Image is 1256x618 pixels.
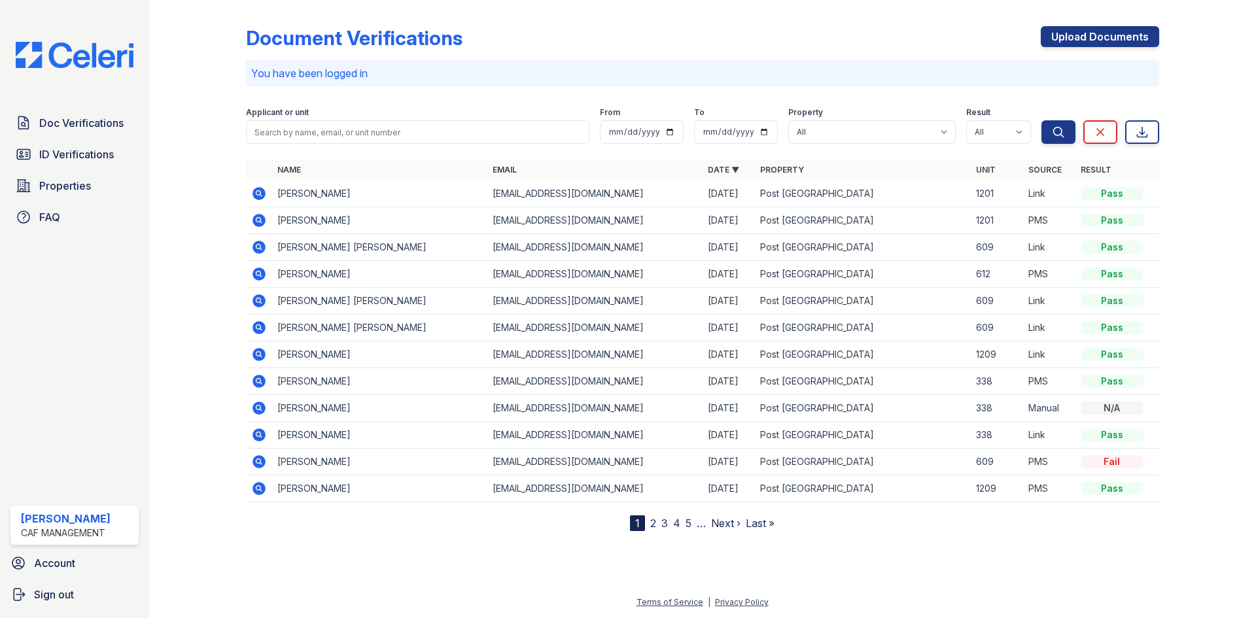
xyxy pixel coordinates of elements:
[971,207,1023,234] td: 1201
[1081,214,1143,227] div: Pass
[703,395,755,422] td: [DATE]
[673,517,680,530] a: 4
[246,107,309,118] label: Applicant or unit
[39,178,91,194] span: Properties
[755,475,970,502] td: Post [GEOGRAPHIC_DATA]
[755,449,970,475] td: Post [GEOGRAPHIC_DATA]
[1023,422,1075,449] td: Link
[272,234,487,261] td: [PERSON_NAME] [PERSON_NAME]
[755,368,970,395] td: Post [GEOGRAPHIC_DATA]
[971,180,1023,207] td: 1201
[971,341,1023,368] td: 1209
[661,517,668,530] a: 3
[966,107,990,118] label: Result
[755,261,970,288] td: Post [GEOGRAPHIC_DATA]
[1081,428,1143,441] div: Pass
[708,597,710,607] div: |
[600,107,620,118] label: From
[703,368,755,395] td: [DATE]
[487,422,703,449] td: [EMAIL_ADDRESS][DOMAIN_NAME]
[1023,288,1075,315] td: Link
[1081,187,1143,200] div: Pass
[10,141,139,167] a: ID Verifications
[1081,165,1111,175] a: Result
[10,204,139,230] a: FAQ
[10,110,139,136] a: Doc Verifications
[487,315,703,341] td: [EMAIL_ADDRESS][DOMAIN_NAME]
[971,422,1023,449] td: 338
[971,234,1023,261] td: 609
[39,209,60,225] span: FAQ
[272,180,487,207] td: [PERSON_NAME]
[971,475,1023,502] td: 1209
[272,341,487,368] td: [PERSON_NAME]
[272,395,487,422] td: [PERSON_NAME]
[34,587,74,602] span: Sign out
[755,315,970,341] td: Post [GEOGRAPHIC_DATA]
[487,261,703,288] td: [EMAIL_ADDRESS][DOMAIN_NAME]
[755,234,970,261] td: Post [GEOGRAPHIC_DATA]
[715,597,769,607] a: Privacy Policy
[10,173,139,199] a: Properties
[1081,375,1143,388] div: Pass
[971,261,1023,288] td: 612
[272,288,487,315] td: [PERSON_NAME] [PERSON_NAME]
[251,65,1154,81] p: You have been logged in
[487,234,703,261] td: [EMAIL_ADDRESS][DOMAIN_NAME]
[1041,26,1159,47] a: Upload Documents
[1081,321,1143,334] div: Pass
[1023,180,1075,207] td: Link
[272,315,487,341] td: [PERSON_NAME] [PERSON_NAME]
[703,341,755,368] td: [DATE]
[703,180,755,207] td: [DATE]
[493,165,517,175] a: Email
[755,341,970,368] td: Post [GEOGRAPHIC_DATA]
[272,207,487,234] td: [PERSON_NAME]
[971,449,1023,475] td: 609
[703,234,755,261] td: [DATE]
[703,475,755,502] td: [DATE]
[971,315,1023,341] td: 609
[1201,566,1243,605] iframe: chat widget
[650,517,656,530] a: 2
[1081,402,1143,415] div: N/A
[703,261,755,288] td: [DATE]
[1023,368,1075,395] td: PMS
[487,341,703,368] td: [EMAIL_ADDRESS][DOMAIN_NAME]
[694,107,705,118] label: To
[1081,455,1143,468] div: Fail
[971,288,1023,315] td: 609
[755,180,970,207] td: Post [GEOGRAPHIC_DATA]
[487,395,703,422] td: [EMAIL_ADDRESS][DOMAIN_NAME]
[5,42,144,68] img: CE_Logo_Blue-a8612792a0a2168367f1c8372b55b34899dd931a85d93a1a3d3e32e68fde9ad4.png
[272,261,487,288] td: [PERSON_NAME]
[697,515,706,531] span: …
[272,475,487,502] td: [PERSON_NAME]
[487,368,703,395] td: [EMAIL_ADDRESS][DOMAIN_NAME]
[5,581,144,608] button: Sign out
[277,165,301,175] a: Name
[1023,234,1075,261] td: Link
[272,422,487,449] td: [PERSON_NAME]
[1023,341,1075,368] td: Link
[1023,475,1075,502] td: PMS
[246,120,589,144] input: Search by name, email, or unit number
[1023,315,1075,341] td: Link
[746,517,775,530] a: Last »
[703,315,755,341] td: [DATE]
[1023,395,1075,422] td: Manual
[1081,294,1143,307] div: Pass
[487,207,703,234] td: [EMAIL_ADDRESS][DOMAIN_NAME]
[703,422,755,449] td: [DATE]
[21,511,111,526] div: [PERSON_NAME]
[1081,348,1143,361] div: Pass
[708,165,739,175] a: Date ▼
[760,165,804,175] a: Property
[976,165,996,175] a: Unit
[1028,165,1062,175] a: Source
[1023,207,1075,234] td: PMS
[711,517,741,530] a: Next ›
[755,422,970,449] td: Post [GEOGRAPHIC_DATA]
[487,475,703,502] td: [EMAIL_ADDRESS][DOMAIN_NAME]
[21,526,111,540] div: CAF Management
